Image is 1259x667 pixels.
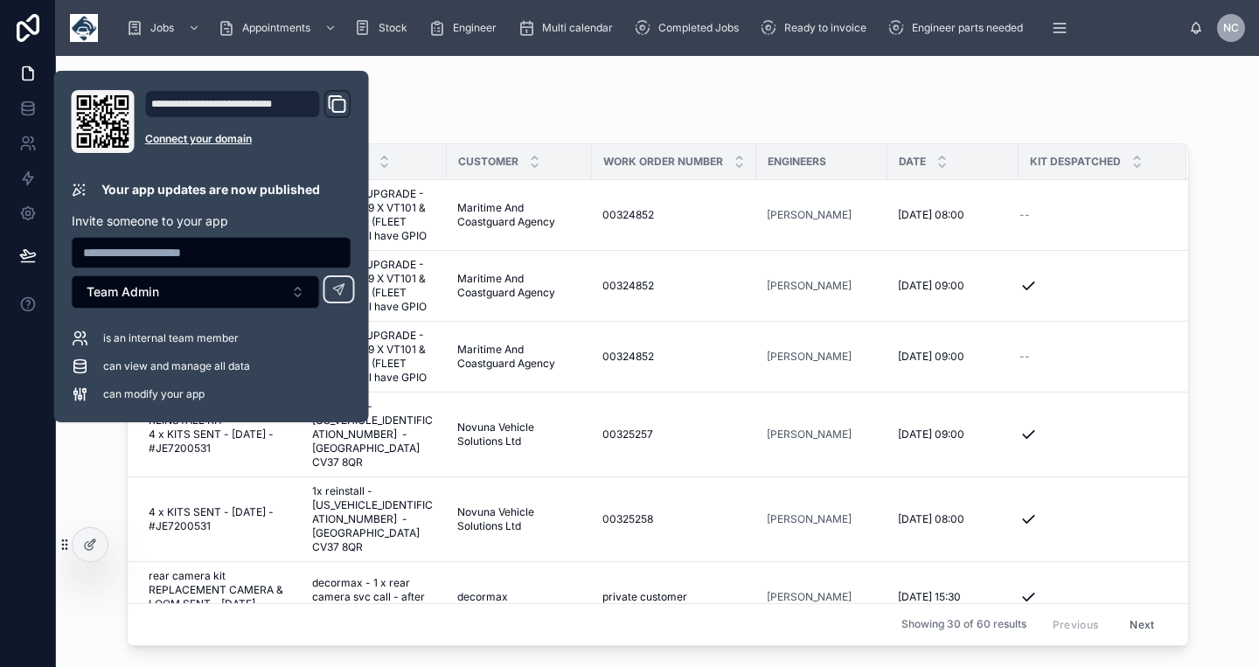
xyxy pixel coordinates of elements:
a: [DATE] 15:30 [898,590,1008,604]
a: decormax - 1 x rear camera svc call - after 2pm - le19 4au [312,576,436,618]
a: [PERSON_NAME] [767,512,852,526]
span: Date [899,155,926,169]
a: Engineer parts needed [882,12,1035,44]
a: -- [1019,350,1165,364]
span: Engineers [768,155,826,169]
span: Jobs [150,21,174,35]
a: 00324852 [602,350,746,364]
a: [PERSON_NAME] [767,590,852,604]
span: Customer [458,155,518,169]
span: Novuna Vehicle Solutions Ltd [457,420,581,448]
a: Maritime And Coastguard Agency [457,272,581,300]
a: Multi calendar [512,12,625,44]
a: 00325258 [602,512,746,526]
a: REINSTALL KIT 4 x KITS SENT - [DATE] - #JE7200531 [149,413,291,455]
span: Engineer parts needed [912,21,1023,35]
button: Next [1117,611,1166,638]
a: Connect your domain [145,132,351,146]
span: 00324852 [602,208,654,222]
a: [DATE] 09:00 [898,427,1008,441]
span: 00324852 [602,350,654,364]
span: 00325257 [602,427,653,441]
span: can modify your app [103,387,205,401]
a: RENEWAL/UPGRADE - TN360 - 419 X VT101 & 10 X RE200 (FLEET COMMS) all have GPIO [312,258,436,314]
a: [PERSON_NAME] [767,427,852,441]
span: Multi calendar [542,21,613,35]
a: 00325257 [602,427,746,441]
a: 1x reinstall - [US_VEHICLE_IDENTIFICATION_NUMBER] - [GEOGRAPHIC_DATA] CV37 8QR [312,400,436,469]
a: [PERSON_NAME] [767,512,877,526]
span: Appointments [242,21,310,35]
span: Completed Jobs [658,21,739,35]
a: [DATE] 08:00 [898,512,1008,526]
span: decormax [457,590,508,604]
a: Ready to invoice [755,12,879,44]
a: Stock [349,12,420,44]
div: Domain and Custom Link [145,90,351,153]
span: can view and manage all data [103,359,250,373]
span: Work Order Number [603,155,723,169]
span: [DATE] 08:00 [898,512,964,526]
span: private customer [602,590,687,604]
span: NC [1223,21,1239,35]
span: [DATE] 15:30 [898,590,961,604]
span: -- [1019,208,1030,222]
span: Kit Despatched [1030,155,1121,169]
a: Novuna Vehicle Solutions Ltd [457,505,581,533]
a: [DATE] 08:00 [898,208,1008,222]
button: Select Button [72,275,320,309]
a: 00324852 [602,208,746,222]
a: [PERSON_NAME] [767,350,877,364]
span: 00325258 [602,512,653,526]
span: [DATE] 09:00 [898,279,964,293]
a: [PERSON_NAME] [767,208,852,222]
a: 4 x KITS SENT - [DATE] - #JE7200531 [149,505,291,533]
a: [PERSON_NAME] [767,590,877,604]
a: Jobs [121,12,209,44]
span: is an internal team member [103,331,239,345]
span: Stock [379,21,407,35]
p: Your app updates are now published [101,181,320,198]
span: -- [1019,350,1030,364]
a: [PERSON_NAME] [767,279,852,293]
span: [DATE] 09:00 [898,350,964,364]
a: rear camera kit REPLACEMENT CAMERA & LOOM SENT - [DATE] - #JE6789198 [149,569,291,625]
a: 1x reinstall - [US_VEHICLE_IDENTIFICATION_NUMBER] - [GEOGRAPHIC_DATA] CV37 8QR [312,484,436,554]
a: Maritime And Coastguard Agency [457,343,581,371]
span: [DATE] 08:00 [898,208,964,222]
a: 00324852 [602,279,746,293]
a: [PERSON_NAME] [767,427,877,441]
a: Appointments [212,12,345,44]
a: [DATE] 09:00 [898,350,1008,364]
a: Completed Jobs [629,12,751,44]
a: decormax [457,590,581,604]
span: Ready to invoice [784,21,866,35]
span: Team Admin [87,283,159,301]
a: Engineer [423,12,509,44]
a: [PERSON_NAME] [767,350,852,364]
span: [DATE] 09:00 [898,427,964,441]
a: Maritime And Coastguard Agency [457,201,581,229]
span: Showing 30 of 60 results [901,618,1026,632]
a: RENEWAL/UPGRADE - TN360 - 419 X VT101 & 10 X RE200 (FLEET COMMS) all have GPIO [312,187,436,243]
a: [PERSON_NAME] [767,208,877,222]
a: [DATE] 09:00 [898,279,1008,293]
a: RENEWAL/UPGRADE - TN360 - 419 X VT101 & 10 X RE200 (FLEET COMMS) all have GPIO [312,329,436,385]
